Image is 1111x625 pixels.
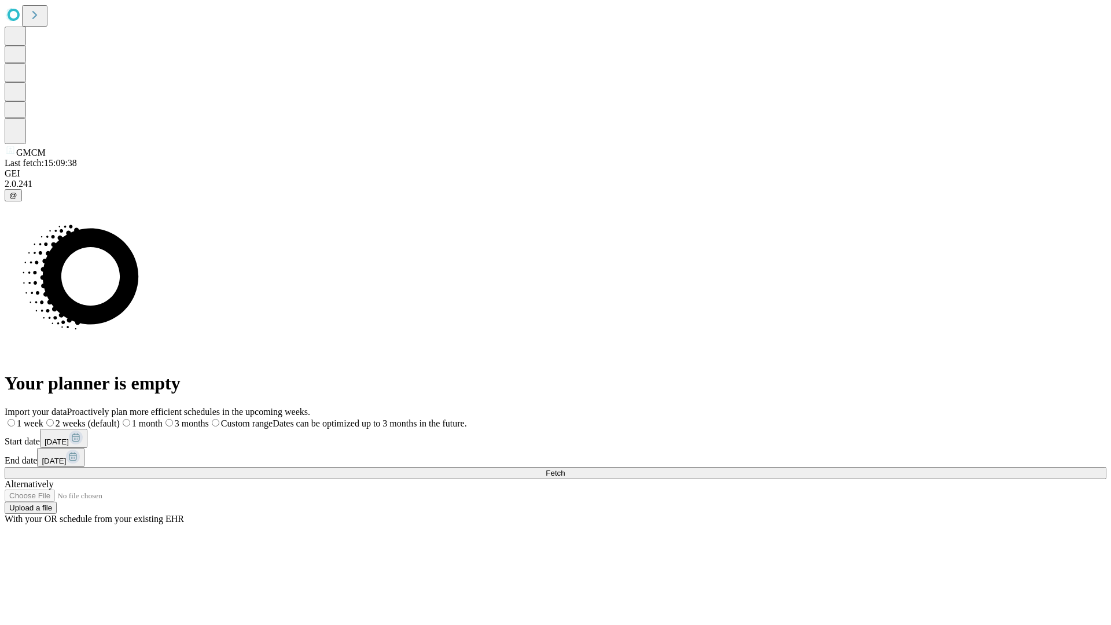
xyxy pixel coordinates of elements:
[175,418,209,428] span: 3 months
[37,448,84,467] button: [DATE]
[5,407,67,417] span: Import your data
[123,419,130,427] input: 1 month
[132,418,163,428] span: 1 month
[40,429,87,448] button: [DATE]
[5,429,1106,448] div: Start date
[45,437,69,446] span: [DATE]
[9,191,17,200] span: @
[5,158,77,168] span: Last fetch: 15:09:38
[5,168,1106,179] div: GEI
[5,448,1106,467] div: End date
[42,457,66,465] span: [DATE]
[56,418,120,428] span: 2 weeks (default)
[16,148,46,157] span: GMCM
[5,502,57,514] button: Upload a file
[5,179,1106,189] div: 2.0.241
[67,407,310,417] span: Proactively plan more efficient schedules in the upcoming weeks.
[5,467,1106,479] button: Fetch
[212,419,219,427] input: Custom rangeDates can be optimized up to 3 months in the future.
[5,479,53,489] span: Alternatively
[546,469,565,477] span: Fetch
[5,373,1106,394] h1: Your planner is empty
[273,418,466,428] span: Dates can be optimized up to 3 months in the future.
[165,419,173,427] input: 3 months
[17,418,43,428] span: 1 week
[5,189,22,201] button: @
[8,419,15,427] input: 1 week
[46,419,54,427] input: 2 weeks (default)
[5,514,184,524] span: With your OR schedule from your existing EHR
[221,418,273,428] span: Custom range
